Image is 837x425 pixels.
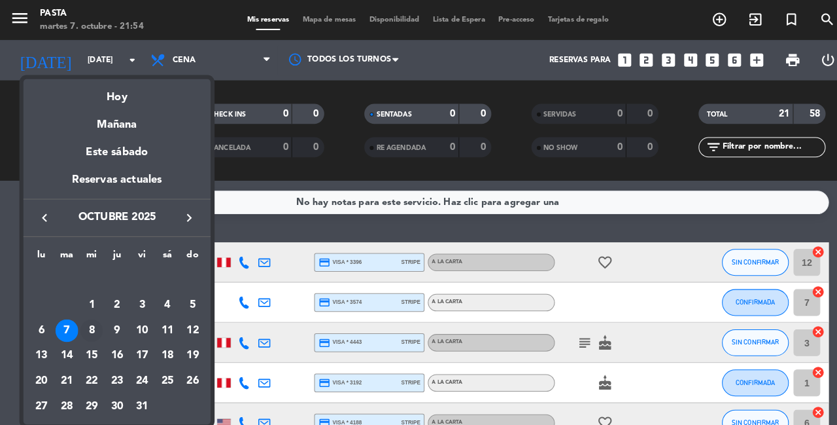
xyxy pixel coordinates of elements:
[54,361,77,384] div: 21
[128,287,150,310] div: 3
[152,337,175,359] div: 18
[152,335,177,360] td: 18 de octubre de 2025
[152,286,177,311] td: 4 de octubre de 2025
[36,205,52,221] i: keyboard_arrow_left
[28,242,53,262] th: lunes
[103,386,126,409] div: 30
[28,385,53,410] td: 27 de octubre de 2025
[102,335,127,360] td: 16 de octubre de 2025
[28,311,53,336] td: 6 de octubre de 2025
[152,242,177,262] th: sábado
[77,335,102,360] td: 15 de octubre de 2025
[23,131,206,168] div: Este sábado
[177,312,199,335] div: 12
[29,386,52,409] div: 27
[29,337,52,359] div: 13
[127,242,152,262] th: viernes
[23,77,206,104] div: Hoy
[173,204,197,221] button: keyboard_arrow_right
[102,360,127,385] td: 23 de octubre de 2025
[54,386,77,409] div: 28
[78,287,101,310] div: 1
[53,311,78,336] td: 7 de octubre de 2025
[77,286,102,311] td: 1 de octubre de 2025
[152,312,175,335] div: 11
[29,361,52,384] div: 20
[127,286,152,311] td: 3 de octubre de 2025
[103,287,126,310] div: 2
[23,104,206,131] div: Mañana
[103,361,126,384] div: 23
[102,286,127,311] td: 2 de octubre de 2025
[77,385,102,410] td: 29 de octubre de 2025
[32,204,56,221] button: keyboard_arrow_left
[28,335,53,360] td: 13 de octubre de 2025
[152,360,177,385] td: 25 de octubre de 2025
[77,311,102,336] td: 8 de octubre de 2025
[29,312,52,335] div: 6
[128,337,150,359] div: 17
[127,335,152,360] td: 17 de octubre de 2025
[53,360,78,385] td: 21 de octubre de 2025
[177,337,199,359] div: 19
[127,360,152,385] td: 24 de octubre de 2025
[53,335,78,360] td: 14 de octubre de 2025
[78,386,101,409] div: 29
[28,261,201,286] td: OCT.
[176,311,201,336] td: 12 de octubre de 2025
[177,205,193,221] i: keyboard_arrow_right
[28,360,53,385] td: 20 de octubre de 2025
[102,311,127,336] td: 9 de octubre de 2025
[23,168,206,194] div: Reservas actuales
[56,204,173,221] span: octubre 2025
[77,360,102,385] td: 22 de octubre de 2025
[78,337,101,359] div: 15
[176,242,201,262] th: domingo
[176,335,201,360] td: 19 de octubre de 2025
[127,385,152,410] td: 31 de octubre de 2025
[152,311,177,336] td: 11 de octubre de 2025
[77,242,102,262] th: miércoles
[78,312,101,335] div: 8
[152,361,175,384] div: 25
[152,287,175,310] div: 4
[177,287,199,310] div: 5
[176,286,201,311] td: 5 de octubre de 2025
[103,312,126,335] div: 9
[177,361,199,384] div: 26
[54,312,77,335] div: 7
[53,385,78,410] td: 28 de octubre de 2025
[53,242,78,262] th: martes
[78,361,101,384] div: 22
[128,312,150,335] div: 10
[128,361,150,384] div: 24
[127,311,152,336] td: 10 de octubre de 2025
[102,385,127,410] td: 30 de octubre de 2025
[54,337,77,359] div: 14
[103,337,126,359] div: 16
[176,360,201,385] td: 26 de octubre de 2025
[128,386,150,409] div: 31
[102,242,127,262] th: jueves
